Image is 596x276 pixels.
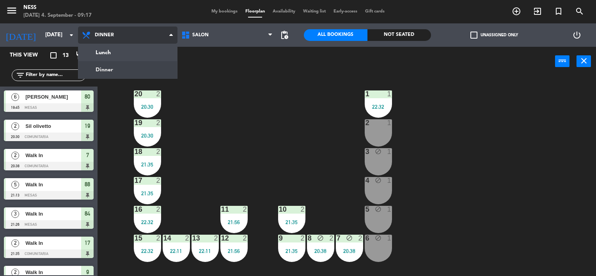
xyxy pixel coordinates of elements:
span: 7 [86,150,89,160]
i: crop_square [49,51,58,60]
i: power_input [558,56,567,65]
span: Walk In [25,151,81,159]
a: Dinner [78,61,177,78]
i: power_settings_new [572,30,582,40]
span: Floorplan [241,9,269,14]
button: menu [6,5,18,19]
input: Filter by name... [25,71,85,80]
div: 11 [221,206,222,213]
div: Ness [23,4,92,12]
span: Sil olivetto [25,122,81,130]
div: 22:11 [192,248,219,254]
span: Walk In [25,239,81,247]
span: 2 [11,122,19,130]
div: 2 [156,235,161,242]
div: 22:32 [134,219,161,225]
a: Lunch [78,44,177,61]
div: 21:35 [134,191,161,196]
span: Dinner [95,32,114,38]
div: 2 [329,235,334,242]
i: menu [6,5,18,16]
div: 2 [300,206,305,213]
div: 1 [387,235,392,242]
span: 84 [85,209,90,218]
div: 2 [300,235,305,242]
i: close [579,56,589,65]
div: 2 [358,235,363,242]
button: power_input [555,55,569,67]
div: 21:56 [220,219,248,225]
span: check_box_outline_blank [470,32,477,39]
div: 2 [156,148,161,155]
label: Unassigned only [470,32,518,39]
div: 12 [221,235,222,242]
span: Walk In [25,210,81,218]
div: Not seated [367,29,431,41]
button: close [576,55,591,67]
div: 20:30 [134,104,161,110]
div: [DATE] 4. September - 09:17 [23,12,92,19]
span: 19 [85,121,90,131]
div: All Bookings [304,29,367,41]
i: add_circle_outline [512,7,521,16]
span: 2 [11,239,19,247]
span: [PERSON_NAME] [25,93,81,101]
div: 2 [214,235,218,242]
span: Availability [269,9,299,14]
div: 20:30 [134,133,161,138]
i: exit_to_app [533,7,542,16]
span: 5 [11,181,19,189]
i: block [346,235,353,241]
div: 1 [387,177,392,184]
i: block [375,148,381,155]
span: SALON [192,32,209,38]
div: 2 [185,235,190,242]
i: block [375,235,381,241]
span: 13 [62,51,69,60]
div: 2 [156,206,161,213]
div: 13 [192,235,193,242]
i: arrow_drop_down [67,30,76,40]
span: My bookings [208,9,241,14]
div: 1 [387,119,392,126]
div: 21:35 [278,219,305,225]
i: restaurant [75,51,85,60]
i: search [575,7,584,16]
div: 1 [387,206,392,213]
div: 22:11 [163,248,190,254]
i: block [375,177,381,184]
i: block [375,206,381,212]
span: Early-access [330,9,361,14]
div: 22:32 [134,248,161,254]
i: turned_in_not [554,7,563,16]
i: filter_list [16,71,25,80]
div: 21:56 [220,248,248,254]
div: 1 [387,148,392,155]
div: This view [4,51,56,60]
i: block [317,235,324,241]
div: 2 [243,235,247,242]
div: 2 [156,119,161,126]
div: 2 [156,90,161,97]
div: 20:38 [307,248,334,254]
div: 2 [156,177,161,184]
div: 21:35 [134,162,161,167]
span: 88 [85,180,90,189]
div: 22:32 [365,104,392,110]
div: 21:35 [278,248,305,254]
